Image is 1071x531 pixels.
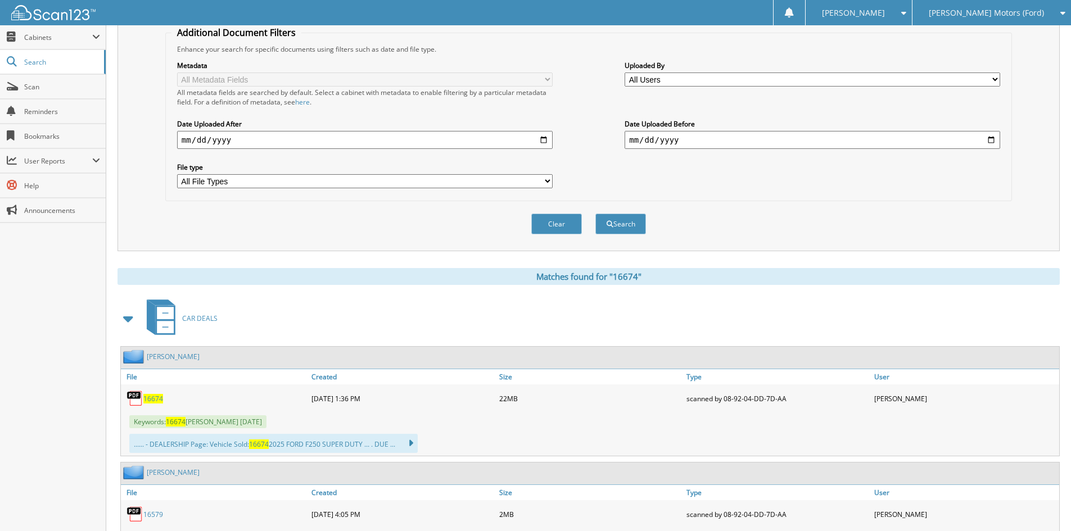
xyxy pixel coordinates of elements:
span: Keywords: [PERSON_NAME] [DATE] [129,415,266,428]
img: PDF.png [126,390,143,407]
div: Enhance your search for specific documents using filters such as date and file type. [171,44,1006,54]
a: User [871,369,1059,384]
div: [DATE] 1:36 PM [309,387,496,410]
div: scanned by 08-92-04-DD-7D-AA [684,387,871,410]
iframe: Chat Widget [1015,477,1071,531]
div: [PERSON_NAME] [871,503,1059,525]
img: scan123-logo-white.svg [11,5,96,20]
div: [DATE] 4:05 PM [309,503,496,525]
a: Type [684,485,871,500]
span: Scan [24,82,100,92]
legend: Additional Document Filters [171,26,301,39]
a: [PERSON_NAME] [147,352,200,361]
span: Reminders [24,107,100,116]
a: Created [309,485,496,500]
a: Type [684,369,871,384]
div: 22MB [496,387,684,410]
a: CAR DEALS [140,296,218,341]
span: Search [24,57,98,67]
img: PDF.png [126,506,143,523]
a: File [121,369,309,384]
img: folder2.png [123,465,147,479]
a: File [121,485,309,500]
span: [PERSON_NAME] [822,10,885,16]
span: Help [24,181,100,190]
a: User [871,485,1059,500]
div: 2MB [496,503,684,525]
label: Metadata [177,61,553,70]
span: [PERSON_NAME] Motors (Ford) [929,10,1044,16]
span: Cabinets [24,33,92,42]
div: ...... - DEALERSHIP Page: Vehicle Sold: 2025 FORD F250 SUPER DUTY ... . DUE ... [129,434,418,453]
button: Search [595,214,646,234]
input: start [177,131,553,149]
a: 16674 [143,394,163,403]
div: Matches found for "16674" [118,268,1060,285]
span: User Reports [24,156,92,166]
label: File type [177,162,553,172]
span: 16674 [166,417,186,426]
a: Size [496,485,684,500]
span: Bookmarks [24,131,100,141]
label: Date Uploaded After [177,119,553,129]
a: [PERSON_NAME] [147,468,200,477]
label: Uploaded By [625,61,1000,70]
div: All metadata fields are searched by default. Select a cabinet with metadata to enable filtering b... [177,88,553,107]
div: scanned by 08-92-04-DD-7D-AA [684,503,871,525]
a: Size [496,369,684,384]
span: 16674 [249,439,269,449]
div: [PERSON_NAME] [871,387,1059,410]
a: Created [309,369,496,384]
img: folder2.png [123,350,147,364]
a: 16579 [143,510,163,519]
span: Announcements [24,206,100,215]
button: Clear [531,214,582,234]
label: Date Uploaded Before [625,119,1000,129]
a: here [295,97,310,107]
span: CAR DEALS [182,314,218,323]
input: end [625,131,1000,149]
